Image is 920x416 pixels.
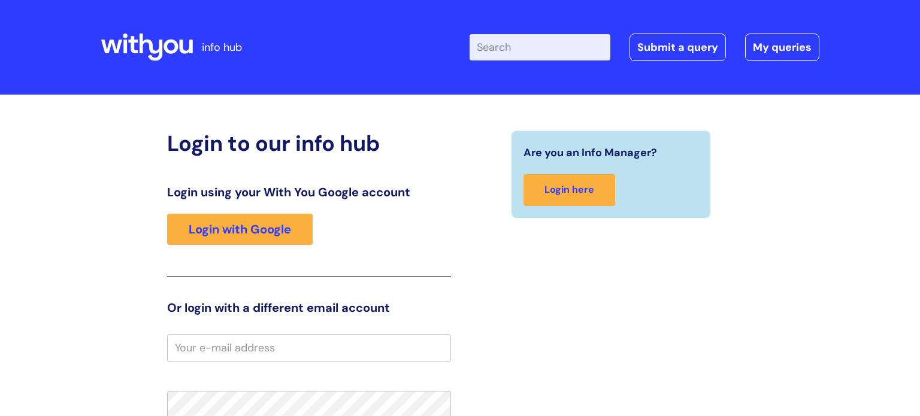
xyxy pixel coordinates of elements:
input: Your e-mail address [167,334,451,362]
a: Submit a query [630,34,726,61]
input: Search [470,34,610,60]
span: Are you an Info Manager? [523,143,657,162]
a: Login here [523,174,615,206]
a: My queries [745,34,819,61]
h2: Login to our info hub [167,130,451,156]
p: info hub [202,38,242,57]
h3: Or login with a different email account [167,300,451,315]
a: Login with Google [167,214,313,245]
h3: Login using your With You Google account [167,185,451,199]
